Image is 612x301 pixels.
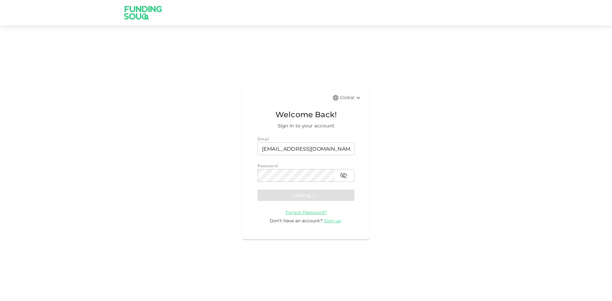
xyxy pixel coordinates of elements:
a: Forgot Password? [286,209,327,215]
div: Global [340,94,362,102]
span: Sign up [324,218,341,224]
input: password [258,169,335,182]
span: Email [258,137,269,141]
span: Sign in to your account [258,122,354,130]
span: Welcome Back! [258,109,354,121]
input: email [258,142,354,155]
span: Password [258,163,278,168]
span: Forgot Password? [286,210,327,215]
span: Don’t have an account? [270,218,323,224]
